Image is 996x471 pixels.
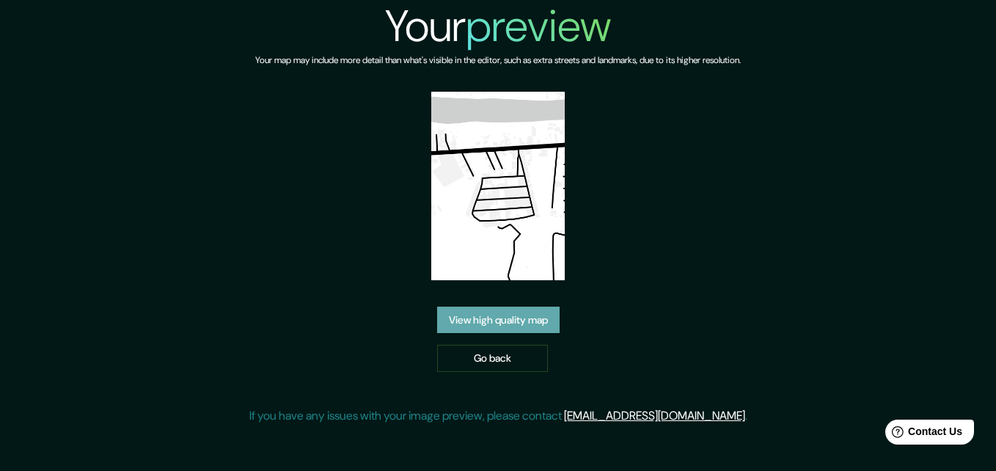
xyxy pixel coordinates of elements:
a: [EMAIL_ADDRESS][DOMAIN_NAME] [564,408,745,423]
a: Go back [437,345,548,372]
img: created-map-preview [431,92,565,280]
p: If you have any issues with your image preview, please contact . [249,407,747,425]
iframe: Help widget launcher [865,414,980,455]
h6: Your map may include more detail than what's visible in the editor, such as extra streets and lan... [255,53,741,68]
a: View high quality map [437,307,560,334]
